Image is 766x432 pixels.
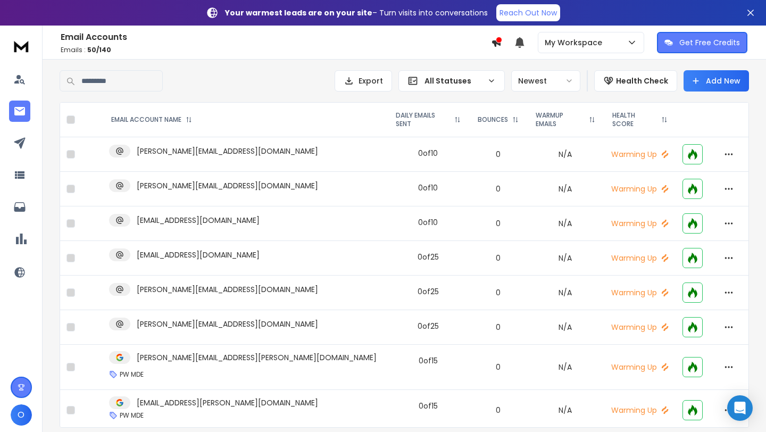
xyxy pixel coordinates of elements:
p: Reach Out Now [499,7,557,18]
p: HEALTH SCORE [612,111,657,128]
div: EMAIL ACCOUNT NAME [111,115,192,124]
td: N/A [527,206,604,241]
div: 0 of 10 [418,217,438,228]
p: [PERSON_NAME][EMAIL_ADDRESS][DOMAIN_NAME] [137,284,318,295]
p: [PERSON_NAME][EMAIL_ADDRESS][PERSON_NAME][DOMAIN_NAME] [137,352,377,363]
p: 0 [476,362,521,372]
p: [PERSON_NAME][EMAIL_ADDRESS][DOMAIN_NAME] [137,180,318,191]
p: Health Check [616,76,668,86]
p: 0 [476,253,521,263]
td: N/A [527,276,604,310]
p: Emails : [61,46,491,54]
td: N/A [527,390,604,431]
p: Warming Up [610,405,670,416]
strong: Your warmest leads are on your site [225,7,372,18]
div: 0 of 15 [419,401,438,411]
button: Get Free Credits [657,32,747,53]
p: 0 [476,322,521,333]
td: N/A [527,137,604,172]
p: 0 [476,287,521,298]
img: logo [11,36,32,56]
p: Warming Up [610,253,670,263]
p: All Statuses [424,76,483,86]
div: 0 of 15 [419,355,438,366]
p: Warming Up [610,218,670,229]
td: N/A [527,345,604,390]
p: DAILY EMAILS SENT [396,111,450,128]
p: Warming Up [610,184,670,194]
p: Get Free Credits [679,37,740,48]
p: Warming Up [610,287,670,298]
p: WARMUP EMAILS [536,111,585,128]
p: Warming Up [610,322,670,333]
td: N/A [527,241,604,276]
a: Reach Out Now [496,4,560,21]
button: Add New [684,70,749,92]
p: My Workspace [545,37,606,48]
span: 50 / 140 [87,45,111,54]
p: [PERSON_NAME][EMAIL_ADDRESS][DOMAIN_NAME] [137,319,318,329]
p: 0 [476,184,521,194]
p: PW MDE [120,370,144,379]
div: 0 of 25 [418,286,439,297]
p: [PERSON_NAME][EMAIL_ADDRESS][DOMAIN_NAME] [137,146,318,156]
div: 0 of 10 [418,148,438,159]
button: O [11,404,32,426]
p: 0 [476,405,521,416]
p: Warming Up [610,149,670,160]
h1: Email Accounts [61,31,491,44]
button: Export [335,70,392,92]
p: Warming Up [610,362,670,372]
td: N/A [527,310,604,345]
p: – Turn visits into conversations [225,7,488,18]
p: PW MDE [120,411,144,420]
div: 0 of 25 [418,321,439,331]
div: Open Intercom Messenger [727,395,753,421]
div: 0 of 10 [418,182,438,193]
button: Newest [511,70,580,92]
td: N/A [527,172,604,206]
div: 0 of 25 [418,252,439,262]
p: 0 [476,218,521,229]
p: [EMAIL_ADDRESS][PERSON_NAME][DOMAIN_NAME] [137,397,318,408]
p: [EMAIL_ADDRESS][DOMAIN_NAME] [137,250,260,260]
p: BOUNCES [478,115,508,124]
button: Health Check [594,70,677,92]
p: [EMAIL_ADDRESS][DOMAIN_NAME] [137,215,260,226]
p: 0 [476,149,521,160]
